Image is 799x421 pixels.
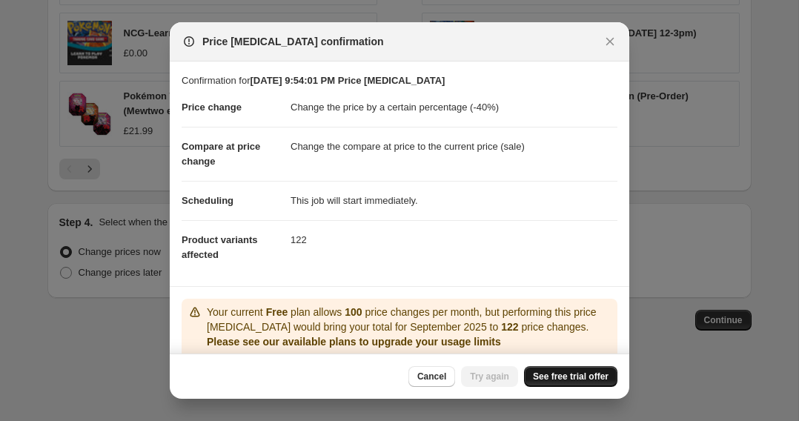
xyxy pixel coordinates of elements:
[524,366,617,387] a: See free trial offer
[600,31,620,52] button: Close
[345,306,362,318] b: 100
[417,371,446,382] span: Cancel
[207,334,611,349] p: Please see our available plans to upgrade your usage limits
[291,220,617,259] dd: 122
[207,305,611,334] p: Your current plan allows price changes per month, but performing this price [MEDICAL_DATA] would ...
[291,88,617,127] dd: Change the price by a certain percentage (-40%)
[291,181,617,220] dd: This job will start immediately.
[202,34,384,49] span: Price [MEDICAL_DATA] confirmation
[501,321,518,333] b: 122
[408,366,455,387] button: Cancel
[182,102,242,113] span: Price change
[266,306,288,318] b: Free
[291,127,617,166] dd: Change the compare at price to the current price (sale)
[250,75,445,86] b: [DATE] 9:54:01 PM Price [MEDICAL_DATA]
[533,371,609,382] span: See free trial offer
[182,234,258,260] span: Product variants affected
[182,195,233,206] span: Scheduling
[182,141,260,167] span: Compare at price change
[182,73,617,88] p: Confirmation for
